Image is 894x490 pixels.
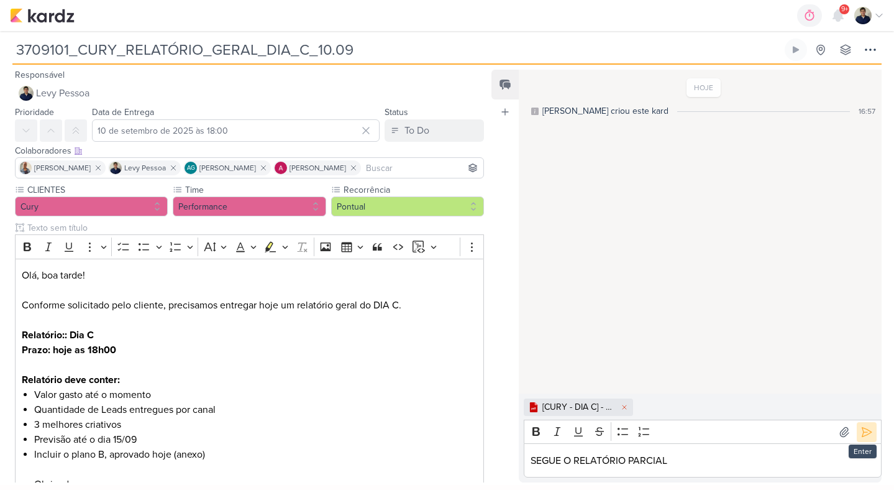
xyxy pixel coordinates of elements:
label: Status [385,107,408,118]
div: Colaboradores [15,144,484,157]
button: Levy Pessoa [15,82,484,104]
div: Ligar relógio [791,45,801,55]
span: Levy Pessoa [124,162,166,173]
img: Alessandra Gomes [275,162,287,174]
span: [PERSON_NAME] [34,162,91,173]
p: Olá, boa tarde! Conforme solicitado pelo cliente, precisamos entregar hoje um relatório geral do ... [22,268,478,387]
img: Levy Pessoa [19,86,34,101]
strong: Relatório deve conter: [22,374,120,386]
label: Time [184,183,326,196]
div: Aline Gimenez Graciano [185,162,197,174]
img: Iara Santos [19,162,32,174]
img: Levy Pessoa [854,7,872,24]
div: Editor toolbar [524,420,882,444]
div: [CURY - DIA C] - Report Parcial_[DATE].pdf [542,400,617,414]
span: 9+ [841,4,848,14]
div: Editor toolbar [15,234,484,259]
label: Responsável [15,70,65,80]
input: Select a date [92,119,380,142]
div: Enter [849,445,877,458]
input: Kard Sem Título [12,39,782,61]
button: To Do [385,119,484,142]
div: To Do [404,123,429,138]
button: Pontual [331,196,484,216]
li: Quantidade de Leads entregues por canal [34,402,478,417]
div: [PERSON_NAME] criou este kard [542,104,668,118]
strong: Relatório:: Dia C [22,329,94,341]
label: Prioridade [15,107,54,118]
label: Recorrência [342,183,484,196]
label: CLIENTES [26,183,168,196]
button: Cury [15,196,168,216]
strong: Prazo: hoje as 18h00 [22,344,116,356]
img: Levy Pessoa [109,162,122,174]
li: Valor gasto até o momento [34,387,478,402]
span: [PERSON_NAME] [290,162,346,173]
p: SEGUE O RELATÓRIO PARCIAL [531,453,875,468]
span: Levy Pessoa [36,86,89,101]
div: 16:57 [859,106,875,117]
input: Buscar [363,160,481,175]
input: Texto sem título [25,221,484,234]
li: 3 melhores criativos [34,417,478,432]
span: [PERSON_NAME] [199,162,256,173]
button: Performance [173,196,326,216]
p: AG [187,165,195,172]
label: Data de Entrega [92,107,154,118]
img: kardz.app [10,8,75,23]
li: Previsão até o dia 15/09 [34,432,478,447]
div: Editor editing area: main [524,443,882,478]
